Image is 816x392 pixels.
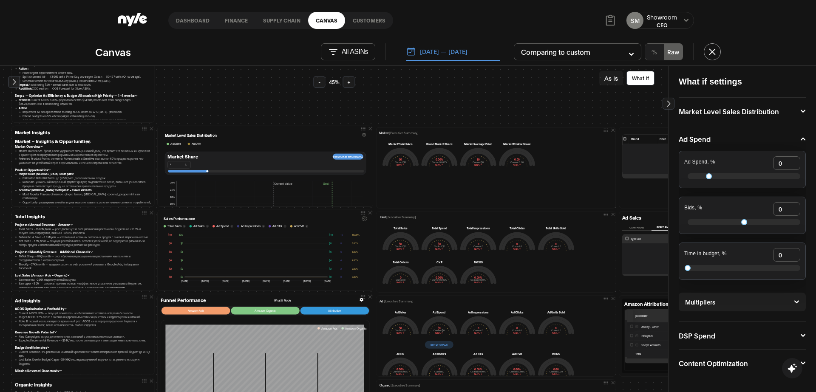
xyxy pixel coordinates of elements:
li: Expected Incremental Revenue: +~$24K/мес. после оптимизации и интеграции новых ключевых слов. [19,338,151,342]
button: % [645,44,664,60]
button: i [306,225,308,228]
div: NaN% [421,331,457,334]
h1: Sales Performance [164,216,195,222]
div: Market Average Price [460,142,496,146]
h4: Current: 0.00% [421,279,458,281]
tspan: [DATE] [283,280,290,282]
button: i [230,225,233,228]
div: Showroom [647,13,677,21]
tspan: 8 [340,242,342,245]
tspan: $2 [181,267,183,270]
h4: Current: 0 [382,279,419,281]
tspan: $0 [169,275,172,278]
button: Amazon Ads [161,307,230,315]
h3: Total Insights [15,213,151,219]
h4: Current: 0.00 [538,370,574,372]
tspan: $4 [329,259,331,262]
span: Ad CTR [272,224,282,228]
tspan: $6 [329,250,331,253]
li: Rationale: уникальный визуальный формат (purple) выделяется на полке, повышает узнаваемость бренд... [23,180,151,188]
h4: Projected Annual Revenue – Amazon [15,222,151,227]
h4: Current: 0 [538,245,574,247]
button: Amazon Organic [341,326,366,330]
span: [Executive Summary] [386,215,416,219]
div: What If Mode [274,298,291,302]
h3: Organic Insights [15,381,151,387]
tspan: Goal [323,182,329,185]
span: [Executive Summary] [389,131,419,135]
div: NaN% [382,281,419,284]
tspan: [DATE] [263,280,270,282]
span: Ad Spend [216,224,229,228]
button: All ASINs [321,43,375,60]
button: i [262,225,265,228]
button: Multipliers [685,299,799,305]
h4: Current: $0 [421,245,458,247]
div: NaN% [382,372,419,375]
div: Ad CTR [460,351,496,355]
span: 45 % [329,79,340,85]
h4: Current: $0 [421,329,457,331]
div: NaN% [538,247,574,250]
li: Market Dominance: бренд Crest удерживает 55% рыночной доли, что делает его основным конкурентом и... [19,149,151,157]
button: As Is [599,71,623,85]
td: Google Adwords [633,341,683,350]
div: Total Impressions [460,226,496,230]
tspan: $10 [179,233,183,236]
h4: Current: 0.00% [499,370,535,372]
div: ROAS [538,351,574,355]
tspan: 25% [170,181,175,184]
div: NaN% [499,247,535,250]
li: Preferred Product Forms: сегменты Professionals и Sensitive составляют 60% продаж на рынке, что у... [19,157,151,165]
tspan: 6.00% [352,250,358,253]
strong: Purple Color [MEDICAL_DATA] Toothpaste [19,172,74,176]
div: No data [625,261,801,265]
button: Comparing to custom [514,43,641,60]
button: i [283,225,286,228]
h3: Ad Sales [622,214,807,220]
div: NaN% [499,372,535,375]
li: Ежегодно: ~3.0M — основная причина потерь: неэффективное управление рекламным бюджетом, недоиспол... [19,281,151,289]
li: Note: В первый месяц ожидается временный рост ACOS из-за перераспределения бюджета и тестирования... [19,319,151,327]
li: Opportunity: расширение линейки вкусов позволит охватить дополнительные сегменты потребителей, чу... [23,200,151,208]
div: NaN% [421,163,458,166]
tspan: 2 [340,267,342,270]
h4: Current: 0 [460,245,496,247]
strong: Problem: [19,98,31,102]
h4: Bids, % [684,205,702,211]
button: Expand row [635,325,638,328]
h4: Current: $0 [460,161,496,163]
h4: Current: 0 [499,329,535,331]
li: Current Situation: 5% рекламных кампаний Sponsored Products исчерпывают дневной бюджет до конца дня. [19,350,151,358]
strong: Impact: [19,83,28,87]
button: Expand row [635,335,638,337]
tspan: [DATE] [242,280,249,282]
span: Set market share goal [333,155,363,158]
h4: Current: 0 [460,329,496,331]
tspan: Current Value [274,182,292,185]
button: Raw [664,44,683,60]
tspan: $6 [181,250,183,253]
tspan: $4 [181,259,183,262]
div: NaN% [460,372,496,375]
h3: Market – Insights & Opportunities [15,138,151,144]
div: NaN% [421,372,458,375]
h4: Projected Monthly Revenue – Additional Channels [15,249,151,254]
p: All ASINs [342,48,368,56]
p: Market [379,130,418,135]
button: Amazon Organic [231,307,300,315]
th: Brand [629,135,658,144]
button: DSP Spend [679,332,806,339]
h4: Current: 0 [499,245,535,247]
button: Ad Spend [679,135,806,142]
div: NaN% [460,163,496,166]
div: NaN% [382,163,419,166]
div: NaN% [421,281,458,284]
div: Ad Sales [382,310,419,314]
div: NaN% [460,331,496,334]
div: TACOS [460,259,496,263]
strong: Action: [19,106,28,110]
li: Estimated Potential Sales: до $150K/мес. дополнительных продаж. [23,176,151,180]
tspan: 6 [340,250,342,253]
tspan: [DATE] [181,280,188,282]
